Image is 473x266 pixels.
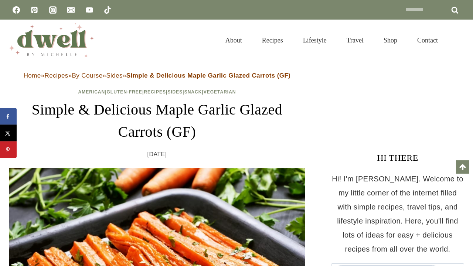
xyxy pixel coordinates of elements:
[27,3,42,17] a: Pinterest
[9,99,305,143] h1: Simple & Delicious Maple Garlic Glazed Carrots (GF)
[147,149,167,160] time: [DATE]
[252,27,293,53] a: Recipes
[100,3,115,17] a: TikTok
[24,72,41,79] a: Home
[215,27,448,53] nav: Primary Navigation
[456,160,469,174] a: Scroll to top
[374,27,407,53] a: Shop
[82,3,97,17] a: YouTube
[9,23,94,57] img: DWELL by michelle
[72,72,103,79] a: By Course
[184,89,202,95] a: Snack
[331,151,464,164] h3: HI THERE
[44,72,68,79] a: Recipes
[452,34,464,47] button: View Search Form
[407,27,448,53] a: Contact
[167,89,183,95] a: Sides
[45,3,60,17] a: Instagram
[107,89,142,95] a: Gluten-Free
[331,172,464,256] p: Hi! I'm [PERSON_NAME]. Welcome to my little corner of the internet filled with simple recipes, tr...
[204,89,236,95] a: Vegetarian
[126,72,291,79] strong: Simple & Delicious Maple Garlic Glazed Carrots (GF)
[64,3,78,17] a: Email
[144,89,166,95] a: Recipes
[215,27,252,53] a: About
[106,72,123,79] a: Sides
[293,27,337,53] a: Lifestyle
[78,89,236,95] span: | | | | |
[24,72,291,79] span: » » » »
[9,3,24,17] a: Facebook
[78,89,105,95] a: American
[337,27,374,53] a: Travel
